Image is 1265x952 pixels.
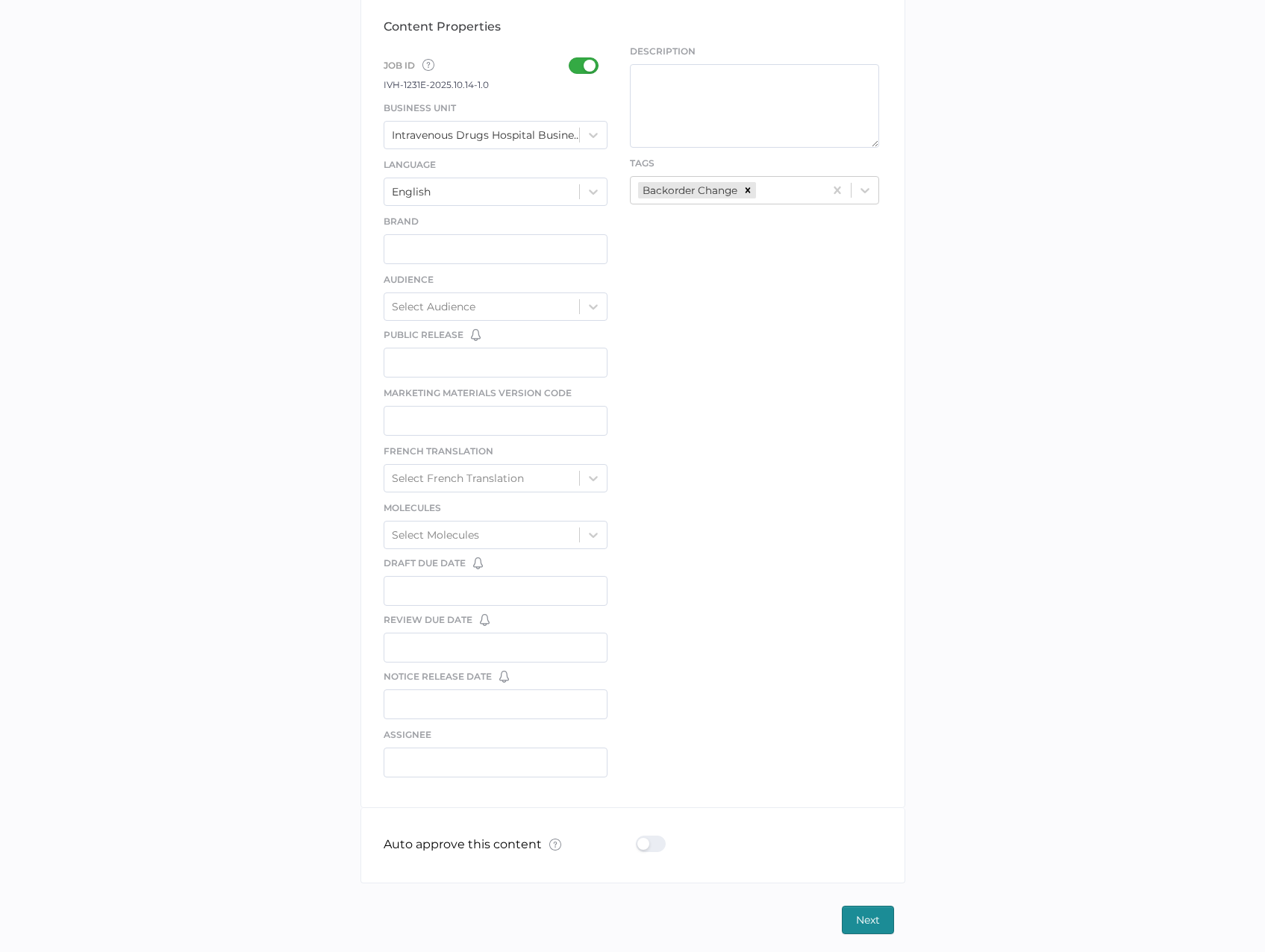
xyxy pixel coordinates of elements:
span: French Translation [384,445,493,457]
div: Select French Translation [392,472,524,485]
span: Description [630,45,879,58]
div: Select Audience [392,300,475,313]
div: English [392,185,431,198]
span: Review Due Date [384,613,472,627]
span: Brand [384,216,419,227]
span: Notice Release Date [384,670,492,683]
div: Backorder Change [638,182,740,198]
img: tooltip-default.0a89c667.svg [549,839,561,851]
span: Tags [630,157,655,169]
span: Language [384,159,436,170]
span: Job ID [384,57,434,77]
div: content properties [384,19,882,34]
button: Next [842,906,894,934]
img: tooltip-default.0a89c667.svg [422,59,434,71]
span: Next [856,906,880,933]
span: Business Unit [384,102,456,113]
span: Audience [384,274,434,285]
span: IVH-1231E-2025.10.14-1.0 [384,79,489,90]
span: Assignee [384,729,431,740]
span: Draft Due Date [384,557,466,570]
div: Select Molecules [392,528,479,542]
img: bell-default.8986a8bf.svg [473,557,483,569]
div: Intravenous Drugs Hospital Business [392,128,581,142]
p: Auto approve this content [384,837,561,854]
span: Public Release [384,328,463,342]
img: bell-default.8986a8bf.svg [480,614,490,626]
img: bell-default.8986a8bf.svg [471,329,481,341]
span: Marketing Materials Version Code [384,387,572,398]
img: bell-default.8986a8bf.svg [499,671,509,683]
span: Molecules [384,502,441,513]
